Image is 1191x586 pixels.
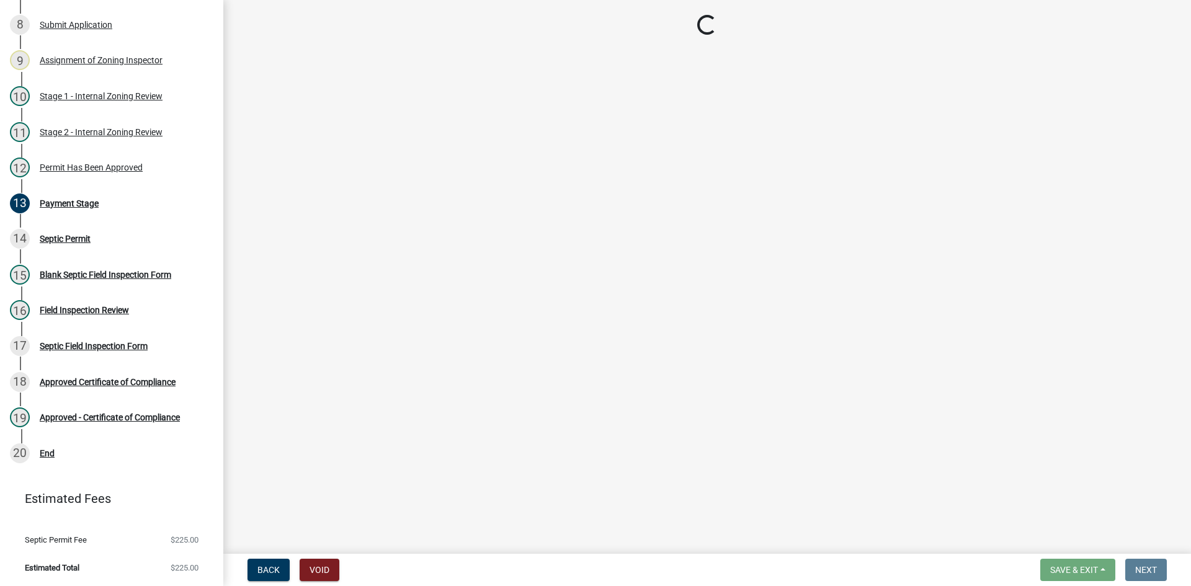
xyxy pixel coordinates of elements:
div: 16 [10,300,30,320]
div: 14 [10,229,30,249]
span: Septic Permit Fee [25,536,87,544]
div: 10 [10,86,30,106]
span: Next [1135,565,1157,575]
div: Stage 2 - Internal Zoning Review [40,128,163,136]
div: Assignment of Zoning Inspector [40,56,163,64]
div: 17 [10,336,30,356]
div: Septic Permit [40,234,91,243]
div: 18 [10,372,30,392]
div: Approved Certificate of Compliance [40,378,176,386]
button: Next [1125,559,1167,581]
div: 20 [10,443,30,463]
div: Blank Septic Field Inspection Form [40,270,171,279]
span: $225.00 [171,564,198,572]
div: 15 [10,265,30,285]
div: Stage 1 - Internal Zoning Review [40,92,163,100]
div: 8 [10,15,30,35]
div: 12 [10,158,30,177]
div: End [40,449,55,458]
button: Back [248,559,290,581]
button: Save & Exit [1040,559,1115,581]
div: Septic Field Inspection Form [40,342,148,350]
button: Void [300,559,339,581]
span: $225.00 [171,536,198,544]
div: Approved - Certificate of Compliance [40,413,180,422]
div: Submit Application [40,20,112,29]
div: Field Inspection Review [40,306,129,314]
span: Back [257,565,280,575]
span: Save & Exit [1050,565,1098,575]
div: Permit Has Been Approved [40,163,143,172]
div: 13 [10,193,30,213]
div: Payment Stage [40,199,99,208]
div: 9 [10,50,30,70]
div: 19 [10,407,30,427]
div: 11 [10,122,30,142]
a: Estimated Fees [10,486,203,511]
span: Estimated Total [25,564,79,572]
